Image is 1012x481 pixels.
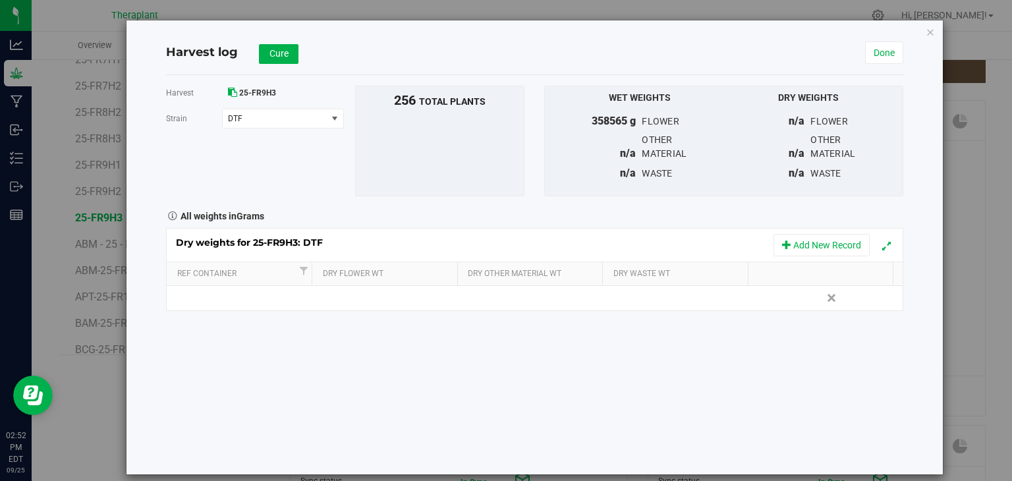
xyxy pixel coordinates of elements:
span: n/a [789,167,804,179]
a: Dry Flower Wt [323,269,453,279]
button: Cure [259,44,298,64]
a: Done [865,42,903,64]
a: Filter [296,262,312,279]
span: 25-FR9H3 [239,88,276,98]
span: Dry Weights [778,92,839,103]
span: Grams [237,211,264,221]
span: DTF [228,114,318,123]
a: Dry Waste Wt [613,269,743,279]
button: Add New Record [773,234,870,256]
span: n/a [620,167,636,179]
span: total plants [419,96,486,107]
span: 358565 g [592,115,636,127]
span: Dry weights for 25-FR9H3: DTF [176,237,336,248]
span: Wet Weights [609,92,671,103]
span: n/a [789,147,804,159]
a: Dry Other Material Wt [468,269,598,279]
a: Ref Container [177,269,296,279]
span: flower [810,116,848,127]
span: other material [810,134,855,159]
span: 256 [394,92,416,108]
span: Strain [166,114,187,123]
h4: Harvest log [166,44,238,61]
div: Please record waste in the action menu. [617,288,754,308]
span: flower [642,116,679,127]
span: Harvest [166,88,194,98]
span: waste [642,168,672,179]
span: n/a [620,147,636,159]
span: select [327,109,343,128]
span: waste [810,168,841,179]
a: Delete [823,289,843,306]
strong: All weights in [181,206,264,223]
iframe: Resource center [13,376,53,415]
span: n/a [789,115,804,127]
button: Expand [877,236,896,255]
span: other material [642,134,687,159]
span: Cure [269,48,289,59]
